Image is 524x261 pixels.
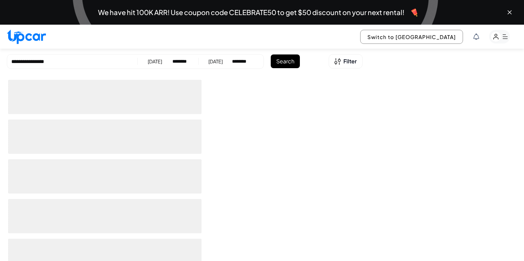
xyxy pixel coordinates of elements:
[208,58,223,65] div: [DATE]
[148,58,162,65] div: [DATE]
[7,29,46,44] img: Upcar Logo
[506,9,513,16] button: Close banner
[98,9,404,16] span: We have hit 100K ARR! Use coupon code CELEBRATE50 to get $50 discount on your next rental!
[360,30,463,44] button: Switch to [GEOGRAPHIC_DATA]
